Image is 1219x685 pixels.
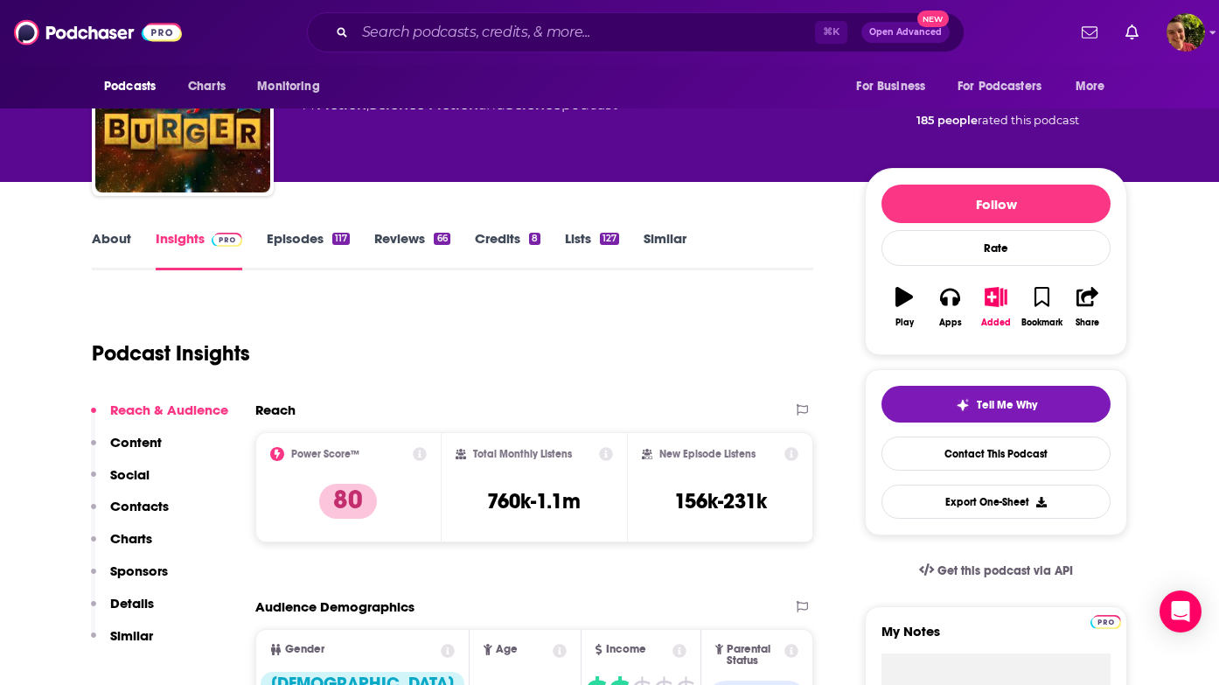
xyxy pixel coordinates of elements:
button: open menu [92,70,178,103]
p: Social [110,466,150,483]
p: 80 [319,484,377,519]
a: Episodes117 [267,230,350,270]
span: Open Advanced [869,28,942,37]
div: Play [895,318,914,328]
div: Open Intercom Messenger [1160,591,1202,633]
p: Content [110,434,162,451]
div: 66 [434,233,449,245]
button: Sponsors [91,563,168,595]
a: Charts [177,70,236,103]
p: Sponsors [110,563,168,579]
div: 117 [332,233,350,245]
span: Age [496,644,518,655]
p: Charts [110,530,152,547]
h2: New Episode Listens [659,448,756,460]
a: Show notifications dropdown [1118,17,1146,47]
a: Get this podcast via API [905,549,1087,592]
span: Podcasts [104,74,156,99]
button: Show profile menu [1167,13,1205,52]
span: Charts [188,74,226,99]
img: User Profile [1167,13,1205,52]
img: Podchaser - Follow, Share and Rate Podcasts [14,16,182,49]
button: Social [91,466,150,499]
p: Contacts [110,498,169,514]
a: Similar [644,230,686,270]
div: 8 [529,233,540,245]
h1: Podcast Insights [92,340,250,367]
a: Credits8 [475,230,540,270]
p: Similar [110,627,153,644]
button: open menu [844,70,947,103]
button: Similar [91,627,153,660]
div: Apps [939,318,962,328]
button: Details [91,595,154,627]
a: Contact This Podcast [881,437,1111,471]
button: Follow [881,185,1111,223]
button: Reach & Audience [91,402,228,434]
input: Search podcasts, credits, & more... [355,18,815,46]
a: Reviews66 [374,230,449,270]
div: Bookmark [1021,318,1062,328]
button: open menu [245,70,342,103]
div: Rate [881,230,1111,266]
a: Pro website [1090,612,1121,629]
img: Podchaser Pro [1090,615,1121,629]
span: Get this podcast via API [937,563,1073,578]
h2: Audience Demographics [255,598,414,615]
a: Lists127 [565,230,619,270]
span: Income [606,644,646,655]
button: Added [973,276,1019,339]
button: Apps [927,276,972,339]
h3: 760k-1.1m [487,488,581,514]
p: Details [110,595,154,612]
span: ⌘ K [815,21,847,44]
div: 127 [600,233,619,245]
span: New [917,10,949,27]
button: Content [91,434,162,466]
span: For Podcasters [958,74,1041,99]
button: open menu [946,70,1067,103]
span: rated this podcast [978,114,1079,127]
button: Share [1065,276,1111,339]
img: Podchaser Pro [212,233,242,247]
h3: 156k-231k [674,488,767,514]
h2: Power Score™ [291,448,359,460]
h2: Reach [255,402,296,418]
button: open menu [1063,70,1127,103]
a: About [92,230,131,270]
label: My Notes [881,623,1111,654]
button: Bookmark [1019,276,1064,339]
span: Logged in as Marz [1167,13,1205,52]
button: Contacts [91,498,169,530]
div: Search podcasts, credits, & more... [307,12,965,52]
span: Monitoring [257,74,319,99]
button: Export One-Sheet [881,485,1111,519]
a: Show notifications dropdown [1075,17,1104,47]
img: tell me why sparkle [956,398,970,412]
span: Gender [285,644,324,655]
div: Share [1076,318,1099,328]
h2: Total Monthly Listens [473,448,572,460]
span: Tell Me Why [977,398,1037,412]
span: For Business [856,74,925,99]
span: 185 people [916,114,978,127]
span: More [1076,74,1105,99]
div: Added [981,318,1011,328]
a: InsightsPodchaser Pro [156,230,242,270]
button: Open AdvancedNew [861,22,950,43]
p: Reach & Audience [110,402,228,418]
span: Parental Status [727,644,781,667]
button: Charts [91,530,152,563]
button: Play [881,276,927,339]
button: tell me why sparkleTell Me Why [881,386,1111,423]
